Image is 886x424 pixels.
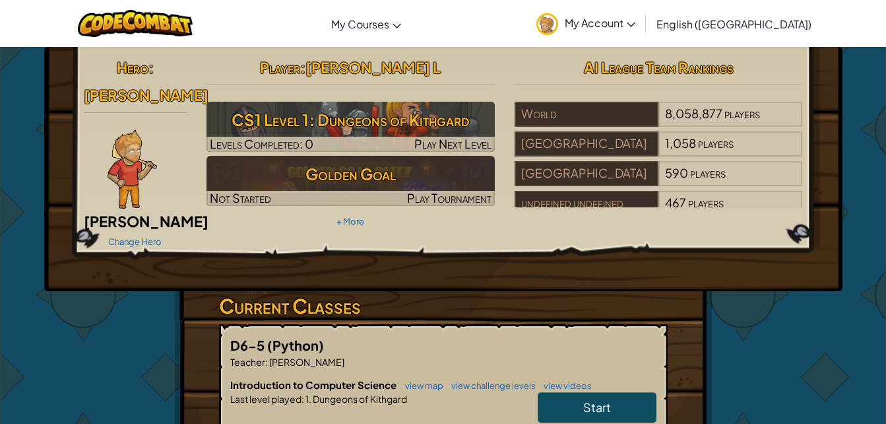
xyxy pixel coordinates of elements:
[219,291,668,321] h3: Current Classes
[84,212,208,230] span: [PERSON_NAME]
[301,393,304,405] span: :
[515,114,803,129] a: World8,058,877players
[230,337,267,353] span: D6-5
[515,161,658,186] div: [GEOGRAPHIC_DATA]
[724,106,760,121] span: players
[515,174,803,189] a: [GEOGRAPHIC_DATA]590players
[515,203,803,219] a: undefined undefined467players
[698,135,734,151] span: players
[414,136,491,151] span: Play Next Level
[230,393,301,405] span: Last level played
[305,58,441,77] span: [PERSON_NAME] L
[515,131,658,157] div: [GEOGRAPHIC_DATA]
[530,3,642,44] a: My Account
[108,236,162,247] a: Change Hero
[210,136,313,151] span: Levels Completed: 0
[665,135,696,151] span: 1,058
[407,190,491,205] span: Play Tournament
[206,102,495,152] a: Play Next Level
[537,380,592,391] a: view videos
[331,17,389,31] span: My Courses
[311,393,407,405] span: Dungeons of Kithgard
[583,400,611,415] span: Start
[515,102,658,127] div: World
[515,144,803,159] a: [GEOGRAPHIC_DATA]1,058players
[665,106,722,121] span: 8,058,877
[206,159,495,189] h3: Golden Goal
[268,356,344,368] span: [PERSON_NAME]
[665,165,688,180] span: 590
[325,6,408,42] a: My Courses
[267,337,324,353] span: (Python)
[398,380,443,391] a: view map
[206,156,495,206] img: Golden Goal
[206,102,495,152] img: CS1 Level 1: Dungeons of Kithgard
[536,13,558,35] img: avatar
[565,16,635,30] span: My Account
[656,17,811,31] span: English ([GEOGRAPHIC_DATA])
[650,6,818,42] a: English ([GEOGRAPHIC_DATA])
[336,216,364,227] a: + More
[304,393,311,405] span: 1.
[78,10,193,37] img: CodeCombat logo
[210,190,271,205] span: Not Started
[206,105,495,135] h3: CS1 Level 1: Dungeons of Kithgard
[445,380,536,391] a: view challenge levels
[148,58,154,77] span: :
[265,356,268,368] span: :
[117,58,148,77] span: Hero
[230,356,265,368] span: Teacher
[230,378,398,391] span: Introduction to Computer Science
[300,58,305,77] span: :
[688,195,724,210] span: players
[665,195,686,210] span: 467
[84,86,208,104] span: [PERSON_NAME]
[260,58,300,77] span: Player
[206,156,495,206] a: Golden GoalNot StartedPlay Tournament
[690,165,726,180] span: players
[515,191,658,216] div: undefined undefined
[584,58,734,77] span: AI League Team Rankings
[108,129,157,209] img: Ned-Fulmer-Pose.png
